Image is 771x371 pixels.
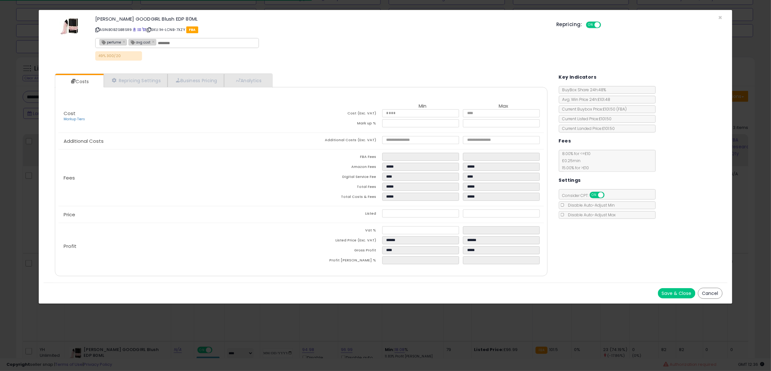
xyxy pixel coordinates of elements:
a: × [123,39,127,44]
td: Profit [PERSON_NAME] % [301,256,382,266]
span: avg cost [129,39,150,45]
span: Disable Auto-Adjust Min [565,202,615,208]
h5: Key Indicators [559,73,597,81]
span: OFF [600,22,611,28]
p: Profit [58,244,301,249]
h5: Repricing: [556,22,582,27]
span: OFF [603,192,614,198]
a: All offer listings [138,27,141,32]
span: Current Buybox Price: [559,106,627,112]
span: BuyBox Share 24h: 48% [559,87,606,93]
a: × [152,39,156,44]
p: Cost [58,111,301,122]
span: 8.00 % for <= £10 [559,151,591,171]
td: Listed Price (Exc. VAT) [301,236,382,246]
p: 49% 300/20 [95,51,142,61]
td: Vat % [301,226,382,236]
td: Gross Profit [301,246,382,256]
a: Markup Tiers [64,117,85,122]
td: Digital Service Fee [301,173,382,183]
td: Total Fees [301,183,382,193]
span: Consider CPT: [559,193,613,198]
td: FBA Fees [301,153,382,163]
span: 15.00 % for > £10 [559,165,589,171]
th: Min [382,103,463,109]
td: Additional Costs (Exc. VAT) [301,136,382,146]
span: ON [590,192,598,198]
p: Fees [58,175,301,181]
span: Current Listed Price: £101.50 [559,116,612,122]
a: Your listing only [142,27,146,32]
span: perfume [100,39,121,45]
span: ON [587,22,595,28]
span: £101.50 [603,106,627,112]
a: Costs [55,75,103,88]
span: Avg. Win Price 24h: £101.48 [559,97,611,102]
button: Save & Close [658,288,695,298]
span: × [718,13,723,22]
td: Cost (Exc. VAT) [301,109,382,119]
p: Additional Costs [58,139,301,144]
a: Repricing Settings [104,74,168,87]
img: 41J5RpqAGOL._SL60_.jpg [60,16,79,36]
h3: [PERSON_NAME] GOODGIRL Blush EDP 80ML [95,16,547,21]
h5: Fees [559,137,571,145]
h5: Settings [559,176,581,184]
a: Business Pricing [168,74,224,87]
span: Disable Auto-Adjust Max [565,212,616,218]
p: ASIN: B0BZGB8SR9 | SKU: 1H-LCNB-7XZY [95,24,547,35]
span: £0.25 min [559,158,581,163]
button: Cancel [698,288,723,299]
span: ( FBA ) [617,106,627,112]
span: Current Landed Price: £101.50 [559,126,615,131]
td: Total Costs & Fees [301,193,382,203]
a: Analytics [224,74,272,87]
td: Mark up % [301,119,382,129]
p: Price [58,212,301,217]
a: BuyBox page [133,27,136,32]
span: FBA [186,26,198,33]
td: Amazon Fees [301,163,382,173]
td: Listed [301,210,382,220]
th: Max [463,103,544,109]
